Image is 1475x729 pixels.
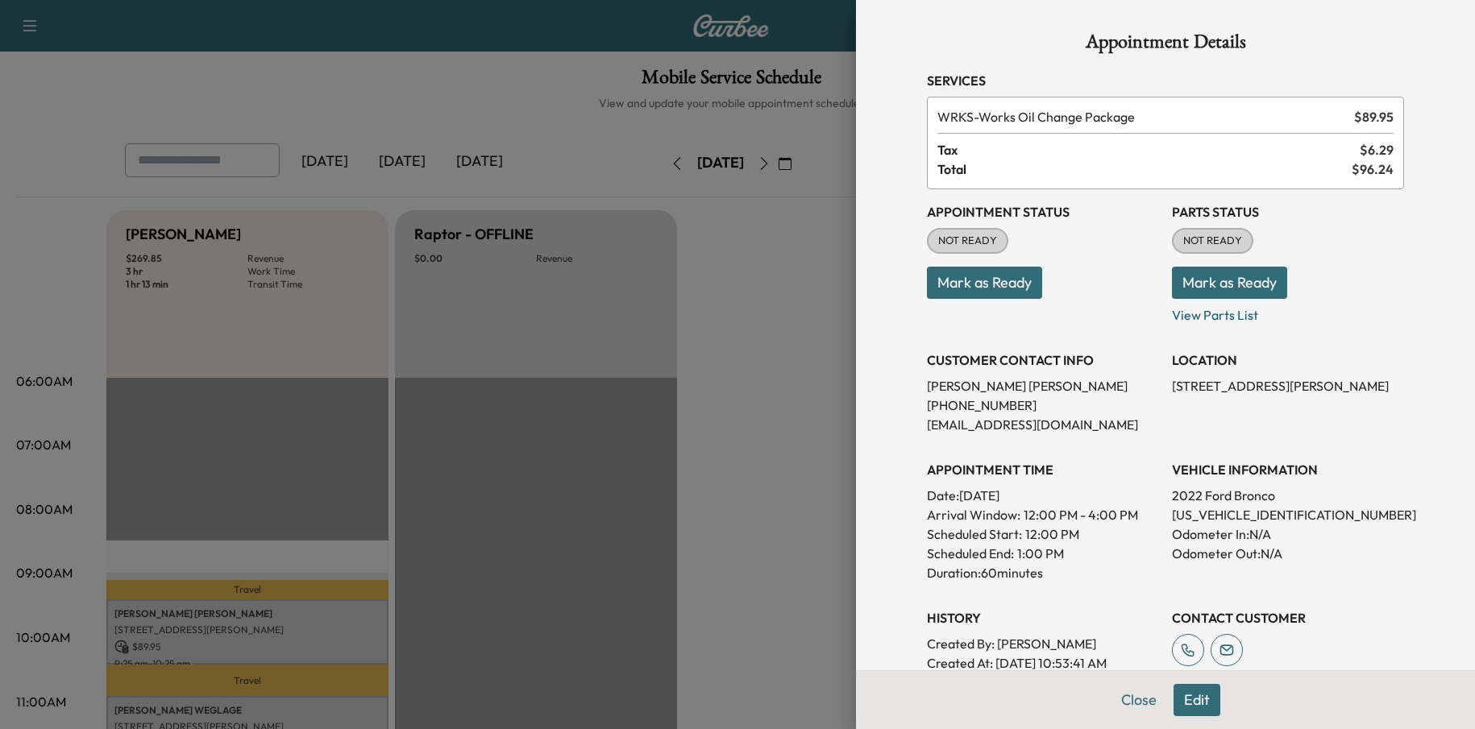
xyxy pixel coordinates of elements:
[937,159,1352,179] span: Total
[927,202,1159,222] h3: Appointment Status
[1172,376,1404,396] p: [STREET_ADDRESS][PERSON_NAME]
[1172,202,1404,222] h3: Parts Status
[1360,140,1394,159] span: $ 6.29
[927,486,1159,505] p: Date: [DATE]
[1174,233,1252,249] span: NOT READY
[927,71,1404,90] h3: Services
[1024,505,1138,524] span: 12:00 PM - 4:00 PM
[929,233,1007,249] span: NOT READY
[927,608,1159,628] h3: History
[927,505,1159,524] p: Arrival Window:
[1354,107,1394,126] span: $ 89.95
[937,107,1348,126] span: Works Oil Change Package
[1174,684,1220,716] button: Edit
[1025,524,1079,544] p: 12:00 PM
[1172,608,1404,628] h3: CONTACT CUSTOMER
[927,563,1159,582] p: Duration: 60 minutes
[927,350,1159,370] h3: CUSTOMER CONTACT INFO
[927,396,1159,415] p: [PHONE_NUMBER]
[1172,299,1404,325] p: View Parts List
[1172,544,1404,563] p: Odometer Out: N/A
[927,267,1042,299] button: Mark as Ready
[1172,350,1404,370] h3: LOCATION
[927,653,1159,673] p: Created At : [DATE] 10:53:41 AM
[1172,524,1404,544] p: Odometer In: N/A
[927,544,1014,563] p: Scheduled End:
[927,32,1404,58] h1: Appointment Details
[1172,267,1287,299] button: Mark as Ready
[927,460,1159,479] h3: APPOINTMENT TIME
[937,140,1360,159] span: Tax
[927,376,1159,396] p: [PERSON_NAME] [PERSON_NAME]
[1172,460,1404,479] h3: VEHICLE INFORMATION
[927,524,1022,544] p: Scheduled Start:
[1111,684,1167,716] button: Close
[1172,486,1404,505] p: 2022 Ford Bronco
[1352,159,1394,179] span: $ 96.24
[1172,505,1404,524] p: [US_VEHICLE_IDENTIFICATION_NUMBER]
[927,634,1159,653] p: Created By : [PERSON_NAME]
[1017,544,1064,563] p: 1:00 PM
[927,415,1159,434] p: [EMAIL_ADDRESS][DOMAIN_NAME]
